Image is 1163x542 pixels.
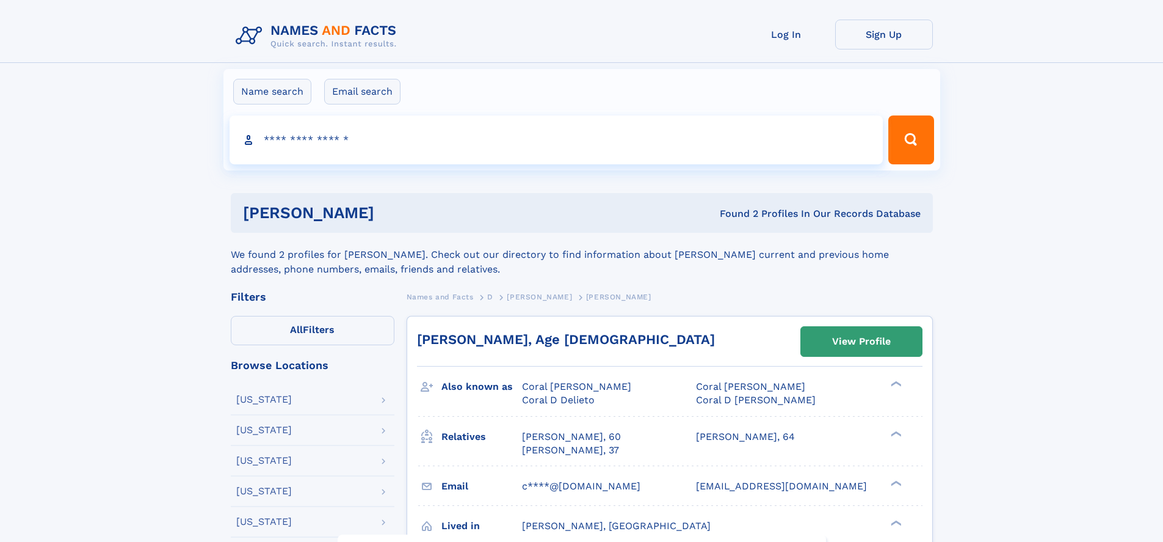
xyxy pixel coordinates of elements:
input: search input [230,115,883,164]
button: Search Button [888,115,933,164]
div: We found 2 profiles for [PERSON_NAME]. Check out our directory to find information about [PERSON_... [231,233,933,277]
span: Coral [PERSON_NAME] [696,381,805,392]
div: View Profile [832,328,891,356]
div: ❯ [888,430,902,438]
span: [PERSON_NAME] [586,293,651,301]
a: D [487,289,493,304]
div: ❯ [888,519,902,527]
h3: Lived in [441,516,522,537]
h1: [PERSON_NAME] [243,205,547,221]
div: [US_STATE] [236,395,292,405]
a: View Profile [801,327,922,356]
a: [PERSON_NAME], Age [DEMOGRAPHIC_DATA] [417,332,715,347]
div: [US_STATE] [236,486,292,496]
span: D [487,293,493,301]
div: [US_STATE] [236,517,292,527]
a: Sign Up [835,20,933,49]
label: Name search [233,79,311,104]
span: Coral D Delieto [522,394,595,406]
label: Email search [324,79,400,104]
span: Coral D [PERSON_NAME] [696,394,816,406]
span: Coral [PERSON_NAME] [522,381,631,392]
a: [PERSON_NAME], 64 [696,430,795,444]
a: [PERSON_NAME], 60 [522,430,621,444]
div: ❯ [888,380,902,388]
span: [PERSON_NAME], [GEOGRAPHIC_DATA] [522,520,711,532]
span: [EMAIL_ADDRESS][DOMAIN_NAME] [696,480,867,492]
label: Filters [231,316,394,345]
div: Found 2 Profiles In Our Records Database [547,207,921,221]
h3: Relatives [441,427,522,447]
h3: Email [441,476,522,497]
div: [US_STATE] [236,456,292,466]
span: [PERSON_NAME] [507,293,572,301]
a: [PERSON_NAME] [507,289,572,304]
a: [PERSON_NAME], 37 [522,444,619,457]
span: All [290,324,303,335]
div: Filters [231,291,394,302]
div: Browse Locations [231,360,394,371]
div: ❯ [888,479,902,487]
a: Names and Facts [407,289,474,304]
img: Logo Names and Facts [231,20,407,53]
h3: Also known as [441,376,522,397]
a: Log In [737,20,835,49]
div: [US_STATE] [236,425,292,435]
